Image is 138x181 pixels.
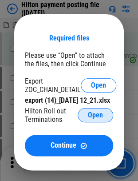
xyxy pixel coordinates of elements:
[25,135,113,156] button: ContinueContinue
[81,78,116,93] button: Open
[49,34,89,42] div: Required files
[88,112,103,119] span: Open
[80,142,87,149] img: Continue
[91,82,106,89] span: Open
[25,107,78,124] div: Hilton Roll out Terminations
[78,108,113,122] button: Open
[25,77,81,94] div: Export ZOC_CHAIN_DETAIL
[51,142,76,149] span: Continue
[25,96,113,105] div: export (14)_[DATE] 12_21.xlsx
[25,51,113,68] div: Please use “Open” to attach the files, then click Continue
